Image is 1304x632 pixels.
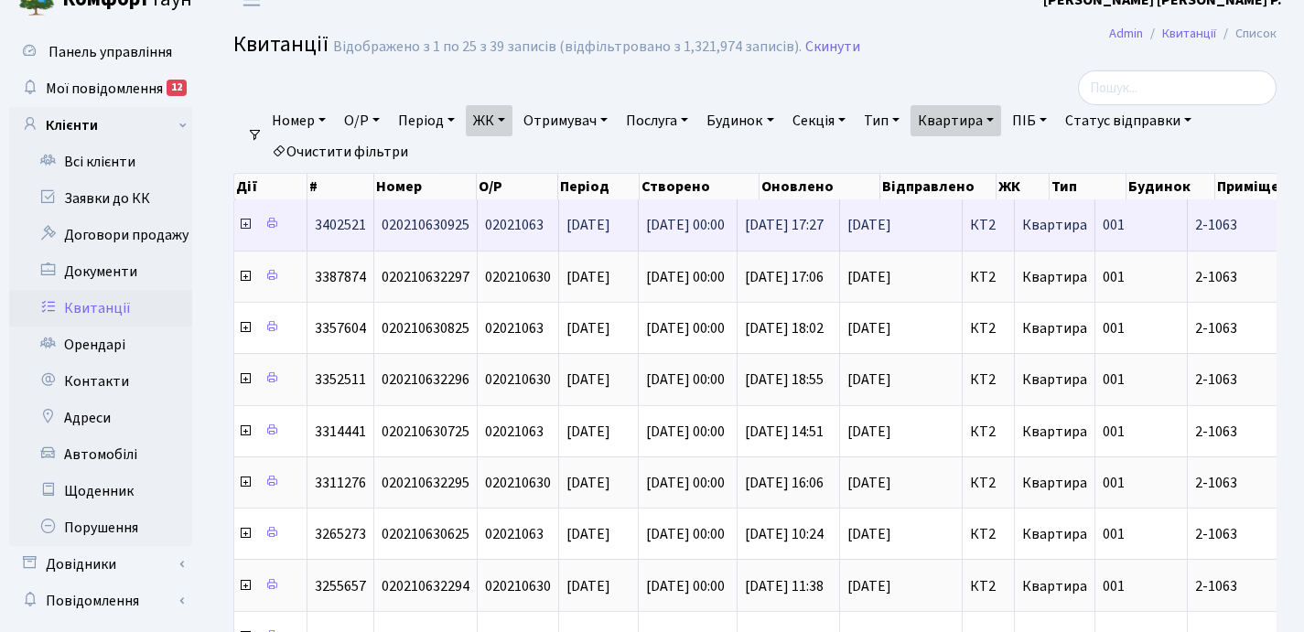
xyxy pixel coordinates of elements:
[566,473,610,493] span: [DATE]
[1103,576,1125,596] span: 001
[1195,579,1299,594] span: 2-1063
[9,144,192,180] a: Всі клієнти
[699,105,781,136] a: Будинок
[1022,576,1087,596] span: Квартира
[566,524,610,544] span: [DATE]
[9,217,192,253] a: Договори продажу
[745,267,824,287] span: [DATE] 17:06
[619,105,695,136] a: Послуга
[382,422,469,442] span: 020210630725
[646,267,725,287] span: [DATE] 00:00
[9,583,192,619] a: Повідомлення
[233,28,329,60] span: Квитанції
[485,370,551,390] span: 020210630
[516,105,615,136] a: Отримувач
[1195,476,1299,490] span: 2-1063
[485,267,551,287] span: 020210630
[847,579,954,594] span: [DATE]
[337,105,387,136] a: О/Р
[1103,422,1125,442] span: 001
[1103,473,1125,493] span: 001
[970,321,1007,336] span: КТ2
[847,270,954,284] span: [DATE]
[333,38,802,56] div: Відображено з 1 по 25 з 39 записів (відфільтровано з 1,321,974 записів).
[234,174,307,199] th: Дії
[9,509,192,546] a: Порушення
[646,215,725,235] span: [DATE] 00:00
[970,372,1007,387] span: КТ2
[1195,270,1299,284] span: 2-1063
[382,215,469,235] span: 020210630925
[1022,267,1087,287] span: Квартира
[847,527,954,541] span: [DATE]
[1022,370,1087,390] span: Квартира
[1103,370,1125,390] span: 001
[167,80,187,96] div: 12
[880,174,997,199] th: Відправлено
[745,576,824,596] span: [DATE] 11:38
[1162,24,1216,43] a: Квитанції
[857,105,907,136] a: Тип
[1082,15,1304,53] nav: breadcrumb
[9,290,192,327] a: Квитанції
[847,372,954,387] span: [DATE]
[646,422,725,442] span: [DATE] 00:00
[382,318,469,338] span: 020210630825
[646,576,725,596] span: [DATE] 00:00
[646,370,725,390] span: [DATE] 00:00
[1195,372,1299,387] span: 2-1063
[315,473,366,493] span: 3311276
[646,473,725,493] span: [DATE] 00:00
[745,422,824,442] span: [DATE] 14:51
[847,424,954,439] span: [DATE]
[315,370,366,390] span: 3352511
[477,174,558,199] th: О/Р
[745,370,824,390] span: [DATE] 18:55
[911,105,1001,136] a: Квартира
[566,576,610,596] span: [DATE]
[9,107,192,144] a: Клієнти
[646,524,725,544] span: [DATE] 00:00
[1195,424,1299,439] span: 2-1063
[1195,321,1299,336] span: 2-1063
[315,267,366,287] span: 3387874
[466,105,512,136] a: ЖК
[1022,215,1087,235] span: Квартира
[382,576,469,596] span: 020210632294
[264,136,415,167] a: Очистити фільтри
[566,318,610,338] span: [DATE]
[1050,174,1126,199] th: Тип
[9,363,192,400] a: Контакти
[382,370,469,390] span: 020210632296
[745,318,824,338] span: [DATE] 18:02
[1022,473,1087,493] span: Квартира
[1103,318,1125,338] span: 001
[485,576,551,596] span: 020210630
[382,473,469,493] span: 020210632295
[970,424,1007,439] span: КТ2
[1216,24,1277,44] li: Список
[315,422,366,442] span: 3314441
[1022,422,1087,442] span: Квартира
[9,473,192,509] a: Щоденник
[785,105,853,136] a: Секція
[566,215,610,235] span: [DATE]
[9,253,192,290] a: Документи
[1022,318,1087,338] span: Квартира
[1103,215,1125,235] span: 001
[315,215,366,235] span: 3402521
[485,318,544,338] span: 02021063
[1022,524,1087,544] span: Квартира
[558,174,640,199] th: Період
[970,579,1007,594] span: КТ2
[805,38,860,56] a: Скинути
[315,524,366,544] span: 3265273
[374,174,477,199] th: Номер
[264,105,333,136] a: Номер
[9,70,192,107] a: Мої повідомлення12
[9,327,192,363] a: Орендарі
[9,400,192,436] a: Адреси
[566,422,610,442] span: [DATE]
[1103,524,1125,544] span: 001
[485,215,544,235] span: 02021063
